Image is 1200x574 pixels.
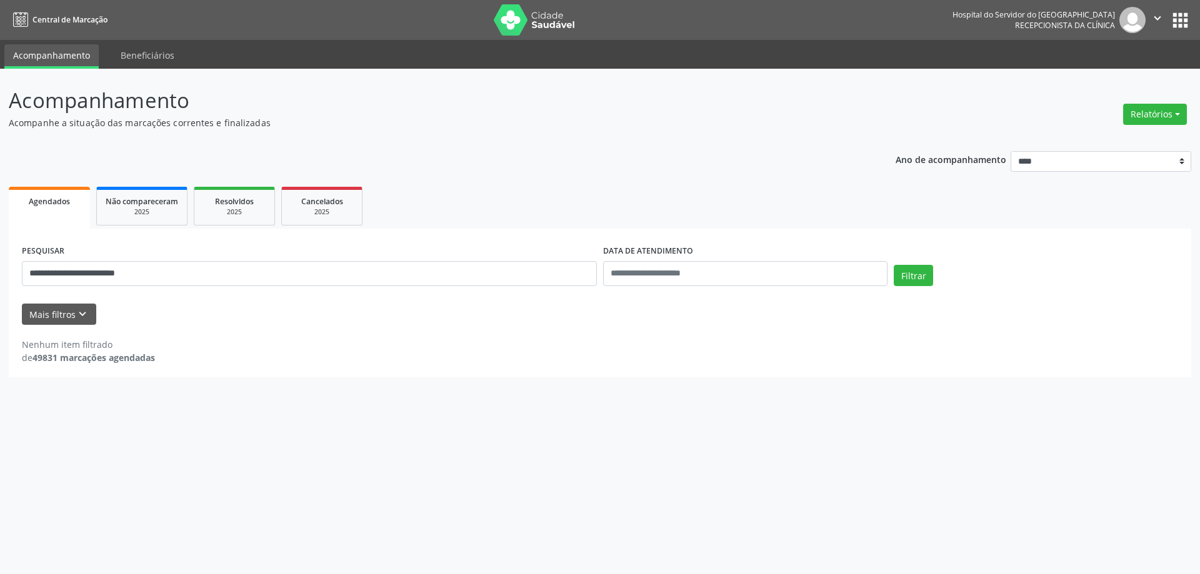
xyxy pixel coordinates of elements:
img: img [1119,7,1146,33]
a: Beneficiários [112,44,183,66]
span: Não compareceram [106,196,178,207]
button: apps [1169,9,1191,31]
span: Central de Marcação [32,14,107,25]
i:  [1151,11,1164,25]
a: Acompanhamento [4,44,99,69]
button: Filtrar [894,265,933,286]
span: Resolvidos [215,196,254,207]
button: Mais filtroskeyboard_arrow_down [22,304,96,325]
p: Acompanhamento [9,85,836,116]
strong: 49831 marcações agendadas [32,352,155,364]
label: PESQUISAR [22,242,64,261]
p: Ano de acompanhamento [896,151,1006,167]
span: Cancelados [301,196,343,207]
div: Hospital do Servidor do [GEOGRAPHIC_DATA] [952,9,1115,20]
div: 2025 [203,207,266,217]
div: Nenhum item filtrado [22,338,155,351]
div: 2025 [106,207,178,217]
span: Agendados [29,196,70,207]
div: 2025 [291,207,353,217]
p: Acompanhe a situação das marcações correntes e finalizadas [9,116,836,129]
span: Recepcionista da clínica [1015,20,1115,31]
label: DATA DE ATENDIMENTO [603,242,693,261]
a: Central de Marcação [9,9,107,30]
div: de [22,351,155,364]
i: keyboard_arrow_down [76,307,89,321]
button:  [1146,7,1169,33]
button: Relatórios [1123,104,1187,125]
